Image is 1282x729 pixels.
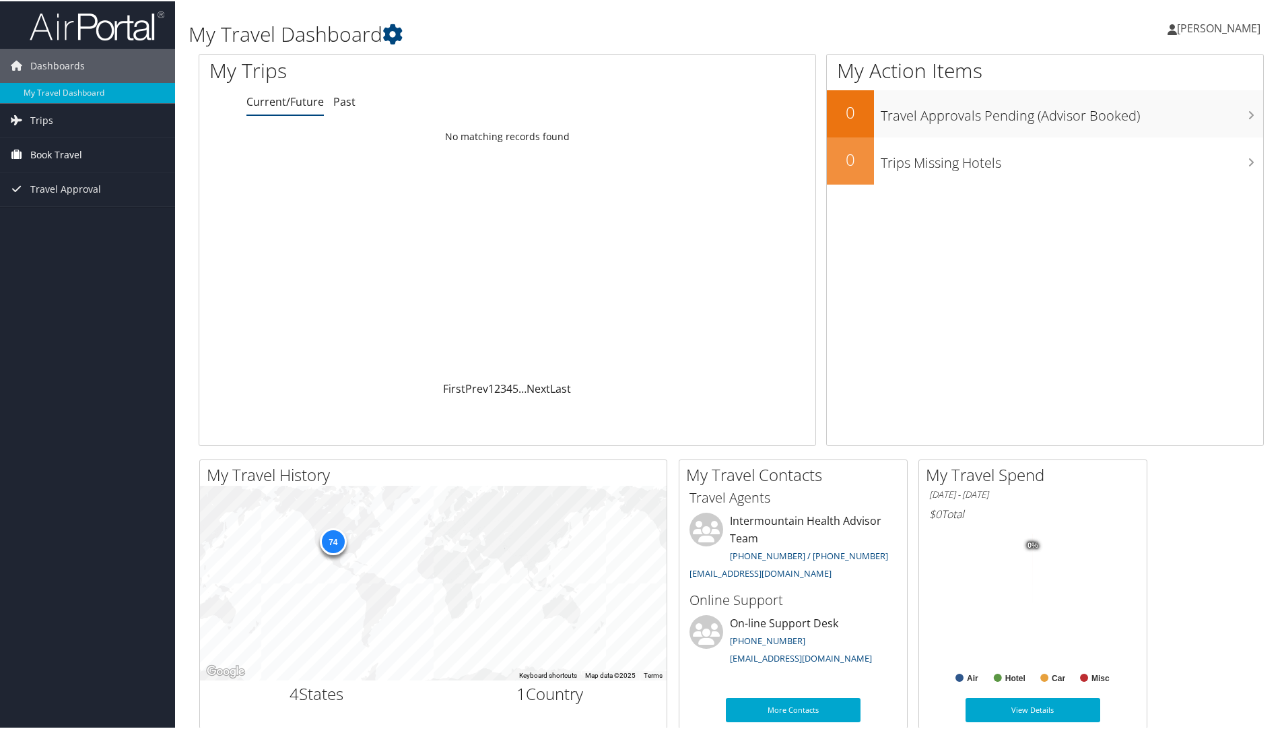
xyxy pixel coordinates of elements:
[246,93,324,108] a: Current/Future
[686,462,907,485] h2: My Travel Contacts
[966,697,1100,721] a: View Details
[929,487,1137,500] h6: [DATE] - [DATE]
[30,9,164,40] img: airportal-logo.png
[926,462,1147,485] h2: My Travel Spend
[465,380,488,395] a: Prev
[929,505,1137,520] h6: Total
[1052,672,1065,682] text: Car
[203,662,248,679] a: Open this area in Google Maps (opens a new window)
[444,681,657,704] h2: Country
[929,505,941,520] span: $0
[30,102,53,136] span: Trips
[827,89,1263,136] a: 0Travel Approvals Pending (Advisor Booked)
[210,681,424,704] h2: States
[527,380,550,395] a: Next
[203,662,248,679] img: Google
[207,462,667,485] h2: My Travel History
[967,672,978,682] text: Air
[827,136,1263,183] a: 0Trips Missing Hotels
[30,137,82,170] span: Book Travel
[500,380,506,395] a: 3
[512,380,518,395] a: 5
[290,681,299,703] span: 4
[881,98,1263,124] h3: Travel Approvals Pending (Advisor Booked)
[689,566,832,578] a: [EMAIL_ADDRESS][DOMAIN_NAME]
[1005,672,1025,682] text: Hotel
[30,171,101,205] span: Travel Approval
[333,93,356,108] a: Past
[550,380,571,395] a: Last
[730,548,888,561] a: [PHONE_NUMBER] / [PHONE_NUMBER]
[644,670,663,678] a: Terms (opens in new tab)
[518,380,527,395] span: …
[881,146,1263,171] h3: Trips Missing Hotels
[199,123,815,148] td: No matching records found
[30,48,85,82] span: Dashboards
[827,55,1263,84] h1: My Action Items
[1027,540,1038,548] tspan: 0%
[730,651,872,663] a: [EMAIL_ADDRESS][DOMAIN_NAME]
[585,670,636,678] span: Map data ©2025
[519,670,577,679] button: Keyboard shortcuts
[1177,20,1260,34] span: [PERSON_NAME]
[683,614,904,669] li: On-line Support Desk
[1168,7,1274,47] a: [PERSON_NAME]
[827,100,874,123] h2: 0
[319,527,346,554] div: 74
[689,487,897,506] h3: Travel Agents
[506,380,512,395] a: 4
[689,590,897,608] h3: Online Support
[516,681,526,703] span: 1
[730,633,805,645] a: [PHONE_NUMBER]
[189,19,912,47] h1: My Travel Dashboard
[443,380,465,395] a: First
[827,147,874,170] h2: 0
[494,380,500,395] a: 2
[1091,672,1110,682] text: Misc
[209,55,549,84] h1: My Trips
[683,511,904,583] li: Intermountain Health Advisor Team
[726,697,861,721] a: More Contacts
[488,380,494,395] a: 1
